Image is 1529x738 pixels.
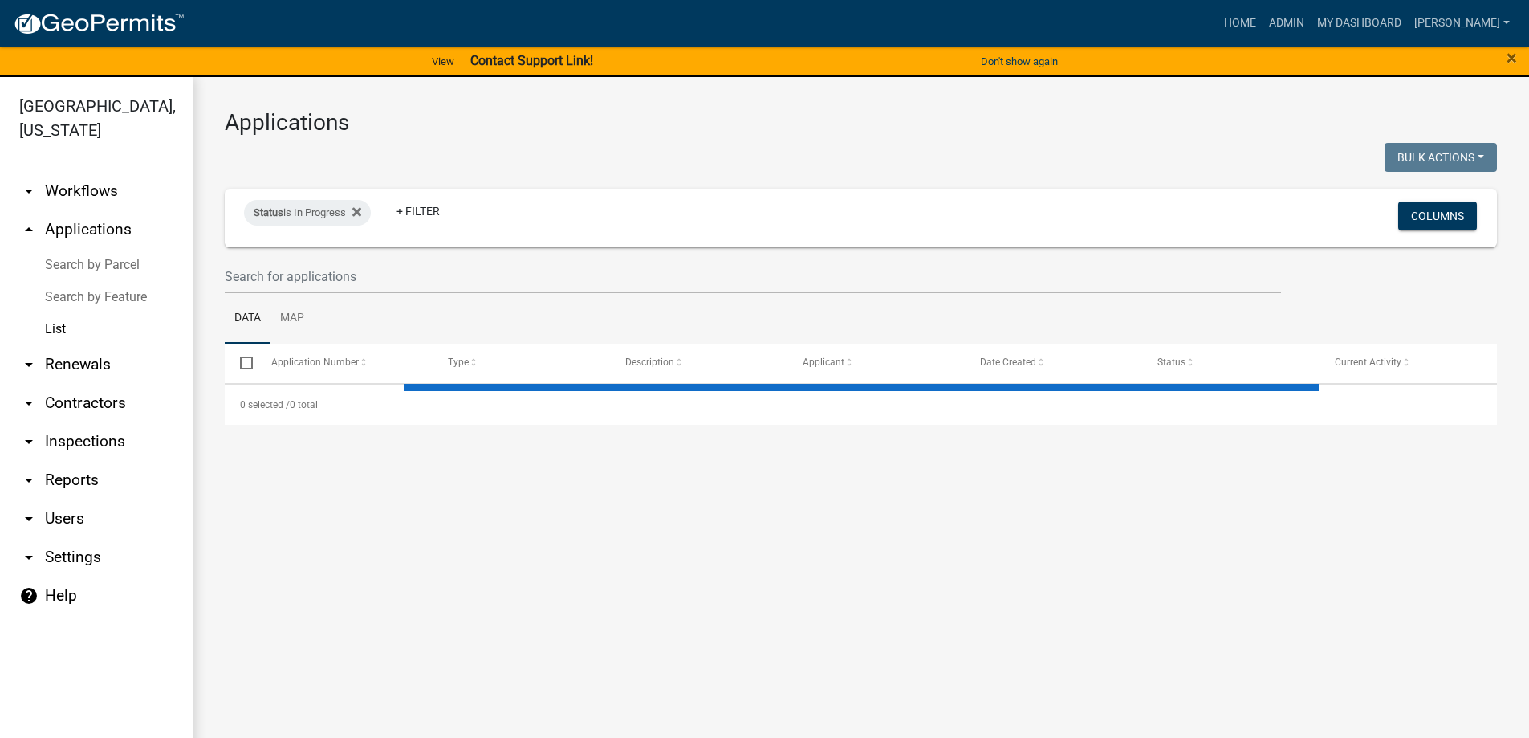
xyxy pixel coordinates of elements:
[1218,8,1263,39] a: Home
[1507,48,1517,67] button: Close
[225,385,1497,425] div: 0 total
[19,393,39,413] i: arrow_drop_down
[974,48,1064,75] button: Don't show again
[1398,202,1477,230] button: Columns
[1335,357,1401,368] span: Current Activity
[19,471,39,490] i: arrow_drop_down
[19,432,39,451] i: arrow_drop_down
[19,220,39,239] i: arrow_drop_up
[1157,357,1185,368] span: Status
[625,357,674,368] span: Description
[470,53,593,68] strong: Contact Support Link!
[1320,344,1497,382] datatable-header-cell: Current Activity
[255,344,433,382] datatable-header-cell: Application Number
[1507,47,1517,69] span: ×
[270,293,314,345] a: Map
[433,344,610,382] datatable-header-cell: Type
[19,548,39,567] i: arrow_drop_down
[240,399,290,410] span: 0 selected /
[1142,344,1320,382] datatable-header-cell: Status
[271,357,359,368] span: Application Number
[225,260,1281,293] input: Search for applications
[19,586,39,605] i: help
[965,344,1142,382] datatable-header-cell: Date Created
[787,344,965,382] datatable-header-cell: Applicant
[225,344,255,382] datatable-header-cell: Select
[1385,143,1497,172] button: Bulk Actions
[19,355,39,374] i: arrow_drop_down
[244,200,371,226] div: is In Progress
[1311,8,1408,39] a: My Dashboard
[1408,8,1516,39] a: [PERSON_NAME]
[425,48,461,75] a: View
[19,509,39,528] i: arrow_drop_down
[980,357,1036,368] span: Date Created
[803,357,844,368] span: Applicant
[225,109,1497,137] h3: Applications
[384,197,453,226] a: + Filter
[449,357,470,368] span: Type
[1263,8,1311,39] a: Admin
[254,206,283,218] span: Status
[610,344,787,382] datatable-header-cell: Description
[225,293,270,345] a: Data
[19,181,39,201] i: arrow_drop_down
